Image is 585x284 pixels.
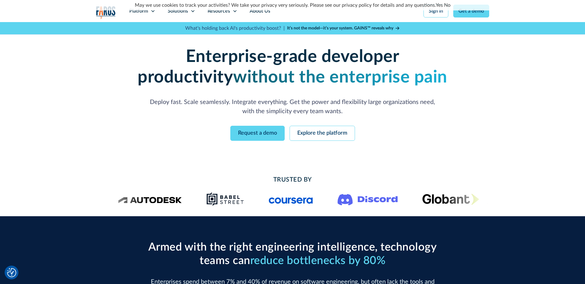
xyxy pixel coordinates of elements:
a: It’s not the model—it’s your system. GAINS™ reveals why [287,25,400,32]
img: Logo of the online learning platform Coursera. [269,194,313,204]
a: home [96,6,116,19]
strong: without the enterprise pain [233,69,447,86]
a: Sign in [423,5,448,17]
p: Deploy fast. Scale seamlessly. Integrate everything. Get the power and flexibility large organiza... [145,98,440,116]
img: Logo of the communication platform Discord. [337,193,398,205]
p: What's holding back AI's productivity boost? | [185,25,285,32]
div: Solutions [168,7,188,15]
a: Yes [436,3,443,8]
a: No [444,3,450,8]
div: Resources [208,7,230,15]
strong: It’s not the model—it’s your system. GAINS™ reveals why [287,26,393,30]
img: Globant's logo [422,194,479,205]
div: Platform [129,7,148,15]
a: Explore the platform [290,126,355,141]
h2: Trusted By [145,175,440,184]
button: Cookie Settings [7,268,16,277]
span: reduce bottlenecks by 80% [250,255,386,266]
img: Revisit consent button [7,268,16,277]
img: Logo of the analytics and reporting company Faros. [96,6,116,19]
img: Babel Street logo png [206,192,244,206]
h2: Armed with the right engineering intelligence, technology teams can [145,241,440,267]
img: Logo of the design software company Autodesk. [118,195,182,203]
strong: Enterprise-grade developer productivity [138,48,399,86]
a: Request a demo [230,126,285,141]
a: Get a demo [453,5,489,17]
